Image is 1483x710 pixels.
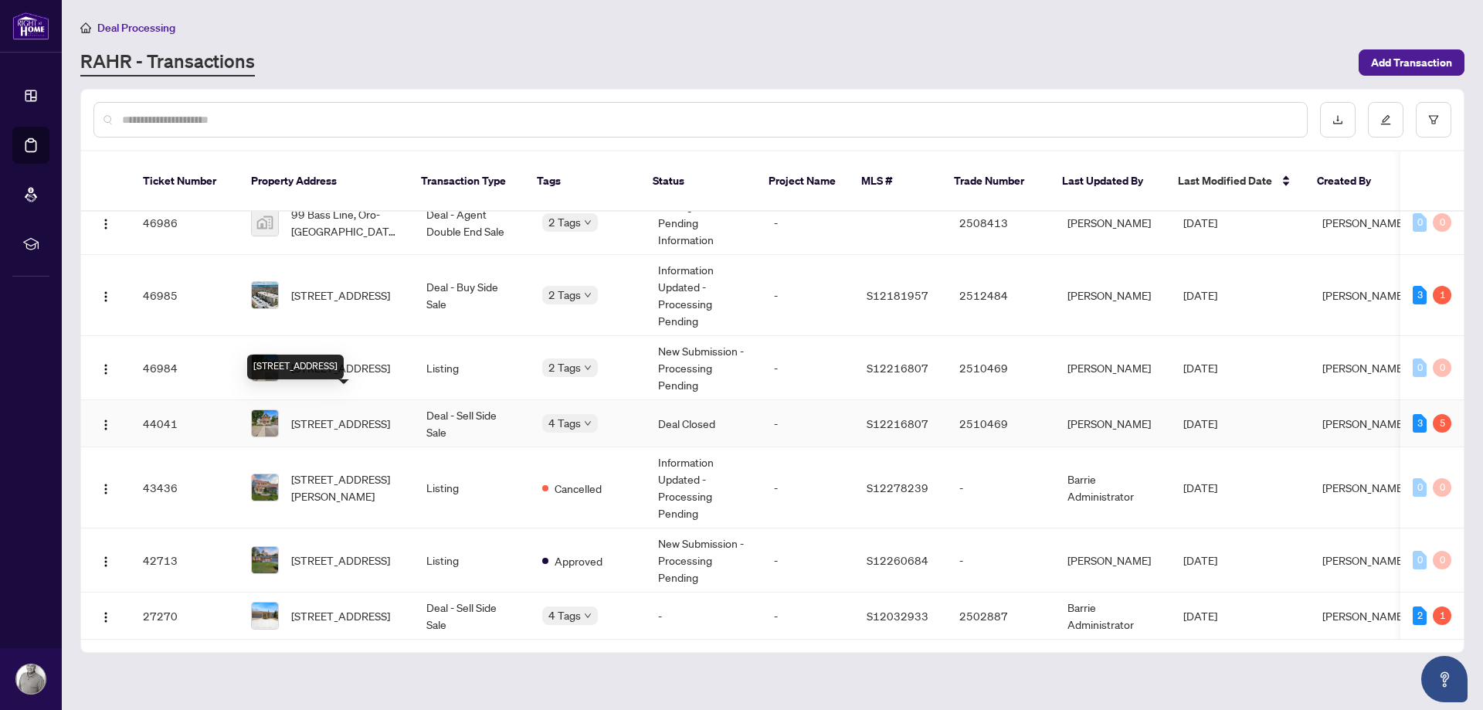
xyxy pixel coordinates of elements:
[131,593,239,640] td: 27270
[1433,358,1451,377] div: 0
[867,481,928,494] span: S12278239
[291,206,402,239] span: 99 Bass Line, Oro-[GEOGRAPHIC_DATA], [GEOGRAPHIC_DATA], [GEOGRAPHIC_DATA]
[1428,114,1439,125] span: filter
[1332,114,1343,125] span: download
[131,528,239,593] td: 42713
[93,548,118,572] button: Logo
[252,603,278,629] img: thumbnail-img
[762,528,854,593] td: -
[252,410,278,437] img: thumbnail-img
[646,336,762,400] td: New Submission - Processing Pending
[93,210,118,235] button: Logo
[100,419,112,431] img: Logo
[555,552,602,569] span: Approved
[548,286,581,304] span: 2 Tags
[239,151,409,212] th: Property Address
[1368,102,1403,138] button: edit
[1433,478,1451,497] div: 0
[93,355,118,380] button: Logo
[291,471,402,504] span: [STREET_ADDRESS][PERSON_NAME]
[100,290,112,303] img: Logo
[80,49,255,76] a: RAHR - Transactions
[100,363,112,375] img: Logo
[291,607,390,624] span: [STREET_ADDRESS]
[584,612,592,620] span: down
[1371,50,1452,75] span: Add Transaction
[1413,606,1427,625] div: 2
[409,151,524,212] th: Transaction Type
[1433,606,1451,625] div: 1
[584,364,592,372] span: down
[131,447,239,528] td: 43436
[1322,481,1406,494] span: [PERSON_NAME]
[291,415,390,432] span: [STREET_ADDRESS]
[1055,528,1171,593] td: [PERSON_NAME]
[93,603,118,628] button: Logo
[100,611,112,623] img: Logo
[646,528,762,593] td: New Submission - Processing Pending
[100,483,112,495] img: Logo
[1413,358,1427,377] div: 0
[646,255,762,336] td: Information Updated - Processing Pending
[1433,414,1451,433] div: 5
[947,191,1055,255] td: 2508413
[1359,49,1464,76] button: Add Transaction
[584,291,592,299] span: down
[762,447,854,528] td: -
[414,593,530,640] td: Deal - Sell Side Sale
[414,336,530,400] td: Listing
[1050,151,1166,212] th: Last Updated By
[646,593,762,640] td: -
[756,151,849,212] th: Project Name
[291,552,390,569] span: [STREET_ADDRESS]
[100,555,112,568] img: Logo
[1322,216,1406,229] span: [PERSON_NAME]
[849,151,942,212] th: MLS #
[1413,551,1427,569] div: 0
[1413,414,1427,433] div: 3
[1183,553,1217,567] span: [DATE]
[762,593,854,640] td: -
[1322,361,1406,375] span: [PERSON_NAME]
[1320,102,1356,138] button: download
[252,209,278,236] img: thumbnail-img
[1183,416,1217,430] span: [DATE]
[1055,447,1171,528] td: Barrie Administrator
[16,664,46,694] img: Profile Icon
[1322,553,1406,567] span: [PERSON_NAME]
[584,219,592,226] span: down
[524,151,640,212] th: Tags
[97,21,175,35] span: Deal Processing
[1055,336,1171,400] td: [PERSON_NAME]
[12,12,49,40] img: logo
[291,287,390,304] span: [STREET_ADDRESS]
[762,400,854,447] td: -
[1433,286,1451,304] div: 1
[1413,286,1427,304] div: 3
[131,191,239,255] td: 46986
[93,283,118,307] button: Logo
[1183,288,1217,302] span: [DATE]
[947,528,1055,593] td: -
[1322,416,1406,430] span: [PERSON_NAME]
[867,361,928,375] span: S12216807
[131,151,239,212] th: Ticket Number
[131,400,239,447] td: 44041
[1322,609,1406,623] span: [PERSON_NAME]
[1322,288,1406,302] span: [PERSON_NAME]
[1055,593,1171,640] td: Barrie Administrator
[414,447,530,528] td: Listing
[548,414,581,432] span: 4 Tags
[414,191,530,255] td: Deal - Agent Double End Sale
[131,336,239,400] td: 46984
[1416,102,1451,138] button: filter
[947,593,1055,640] td: 2502887
[646,191,762,255] td: In Progress - Pending Information
[548,358,581,376] span: 2 Tags
[1380,114,1391,125] span: edit
[762,255,854,336] td: -
[1421,656,1468,702] button: Open asap
[555,480,602,497] span: Cancelled
[762,336,854,400] td: -
[131,255,239,336] td: 46985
